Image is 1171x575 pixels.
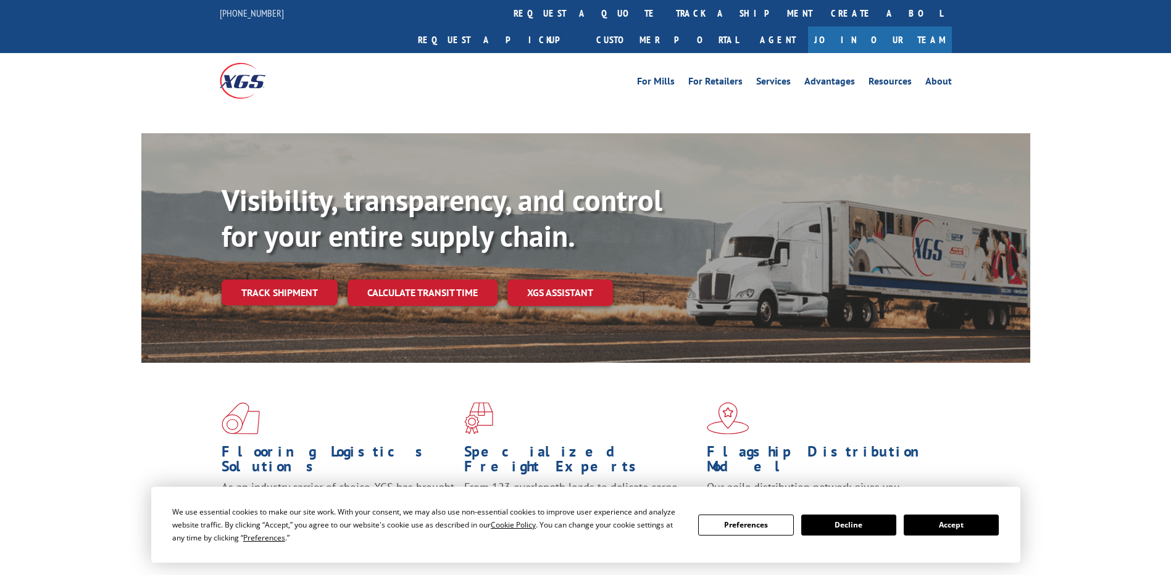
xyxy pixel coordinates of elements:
[707,480,934,509] span: Our agile distribution network gives you nationwide inventory management on demand.
[464,444,698,480] h1: Specialized Freight Experts
[222,444,455,480] h1: Flooring Logistics Solutions
[904,515,999,536] button: Accept
[409,27,587,53] a: Request a pickup
[464,480,698,535] p: From 123 overlength loads to delicate cargo, our experienced staff knows the best way to move you...
[172,505,683,544] div: We use essential cookies to make our site work. With your consent, we may also use non-essential ...
[748,27,808,53] a: Agent
[587,27,748,53] a: Customer Portal
[698,515,793,536] button: Preferences
[869,77,912,90] a: Resources
[507,279,613,306] a: XGS ASSISTANT
[222,480,454,524] span: As an industry carrier of choice, XGS has brought innovation and dedication to flooring logistics...
[222,279,338,305] a: Track shipment
[220,7,284,19] a: [PHONE_NUMBER]
[707,444,940,480] h1: Flagship Distribution Model
[243,532,285,543] span: Preferences
[707,402,749,434] img: xgs-icon-flagship-distribution-model-red
[808,27,952,53] a: Join Our Team
[348,279,498,306] a: Calculate transit time
[222,181,662,255] b: Visibility, transparency, and control for your entire supply chain.
[222,402,260,434] img: xgs-icon-total-supply-chain-intelligence-red
[151,487,1020,563] div: Cookie Consent Prompt
[925,77,952,90] a: About
[464,402,493,434] img: xgs-icon-focused-on-flooring-red
[801,515,896,536] button: Decline
[637,77,675,90] a: For Mills
[491,519,536,530] span: Cookie Policy
[804,77,855,90] a: Advantages
[688,77,743,90] a: For Retailers
[756,77,791,90] a: Services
